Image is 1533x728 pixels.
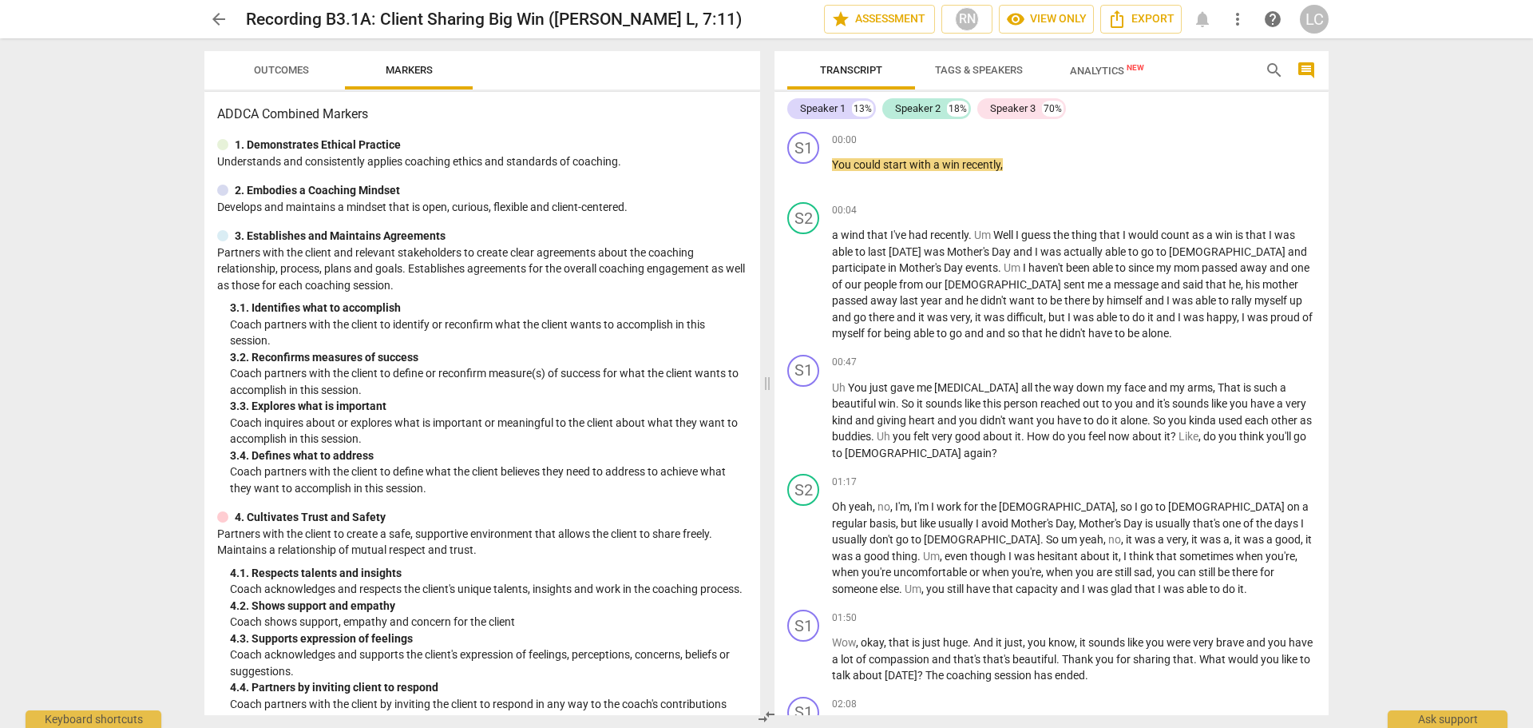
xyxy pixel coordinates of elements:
[937,414,959,427] span: and
[1068,430,1088,443] span: you
[1195,294,1218,307] span: able
[832,278,845,291] span: of
[1169,327,1172,340] span: .
[1092,261,1115,274] span: able
[1171,430,1178,443] span: ?
[1262,278,1298,291] span: mother
[1142,327,1169,340] span: alone
[1145,294,1167,307] span: and
[1132,311,1147,324] span: do
[1127,327,1142,340] span: be
[1107,381,1124,394] span: my
[1124,381,1148,394] span: face
[913,430,932,443] span: felt
[1057,414,1083,427] span: have
[1153,414,1168,427] span: So
[787,132,819,164] div: Change speaker
[965,261,998,274] span: events
[965,327,986,340] span: and
[235,182,400,199] p: 2. Embodies a Coaching Mindset
[832,158,854,171] span: You
[942,158,962,171] span: win
[1218,294,1231,307] span: to
[1263,10,1282,29] span: help
[1052,430,1068,443] span: do
[1262,58,1287,83] button: Search
[1302,311,1313,324] span: of
[1006,10,1025,29] span: visibility
[984,311,1007,324] span: was
[832,414,855,427] span: kind
[1128,229,1161,241] span: would
[983,397,1004,410] span: this
[1266,430,1293,443] span: you'll
[1105,278,1114,291] span: a
[209,10,228,29] span: arrow_back
[845,447,964,459] span: [DEMOGRAPHIC_DATA]
[962,158,1000,171] span: recently
[230,415,747,448] p: Coach inquires about or explores what is important or meaningful to the client about what they wa...
[1254,381,1280,394] span: such
[1013,245,1035,258] span: and
[217,105,747,124] h3: ADDCA Combined Markers
[1187,381,1213,394] span: arms
[969,229,974,241] span: .
[845,278,864,291] span: our
[787,202,819,234] div: Change speaker
[1064,278,1087,291] span: sent
[1015,430,1021,443] span: it
[230,300,747,316] div: 3. 1. Identifies what to accomplish
[1172,397,1211,410] span: sounds
[1242,311,1247,324] span: I
[889,245,924,258] span: [DATE]
[1147,414,1153,427] span: .
[897,311,918,324] span: and
[1087,278,1105,291] span: me
[1271,414,1300,427] span: other
[983,430,1015,443] span: about
[1066,261,1092,274] span: been
[932,430,955,443] span: very
[1006,10,1087,29] span: View only
[1157,397,1172,410] span: it's
[1036,414,1057,427] span: you
[1288,245,1307,258] span: and
[1192,229,1206,241] span: as
[909,414,937,427] span: heart
[1239,430,1266,443] span: think
[868,245,889,258] span: last
[832,229,841,241] span: a
[949,327,965,340] span: go
[1107,10,1175,29] span: Export
[1178,311,1183,324] span: I
[930,229,969,241] span: recently
[1218,430,1239,443] span: you
[918,311,927,324] span: it
[1027,430,1052,443] span: How
[1183,311,1206,324] span: was
[1161,278,1182,291] span: and
[1021,381,1035,394] span: all
[909,229,930,241] span: had
[893,430,913,443] span: you
[1107,294,1145,307] span: himself
[917,397,925,410] span: it
[831,10,928,29] span: Assessment
[999,5,1094,34] button: View only
[1237,311,1242,324] span: ,
[869,381,890,394] span: just
[1164,430,1171,443] span: it
[787,355,819,387] div: Change speaker
[1040,245,1064,258] span: was
[867,327,884,340] span: for
[1060,327,1088,340] span: didn't
[1119,311,1132,324] span: to
[1182,278,1206,291] span: said
[1009,294,1037,307] span: want
[832,430,871,443] span: buddies
[1215,229,1235,241] span: win
[1285,397,1306,410] span: very
[909,158,933,171] span: with
[1174,261,1202,274] span: mom
[1147,311,1156,324] span: it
